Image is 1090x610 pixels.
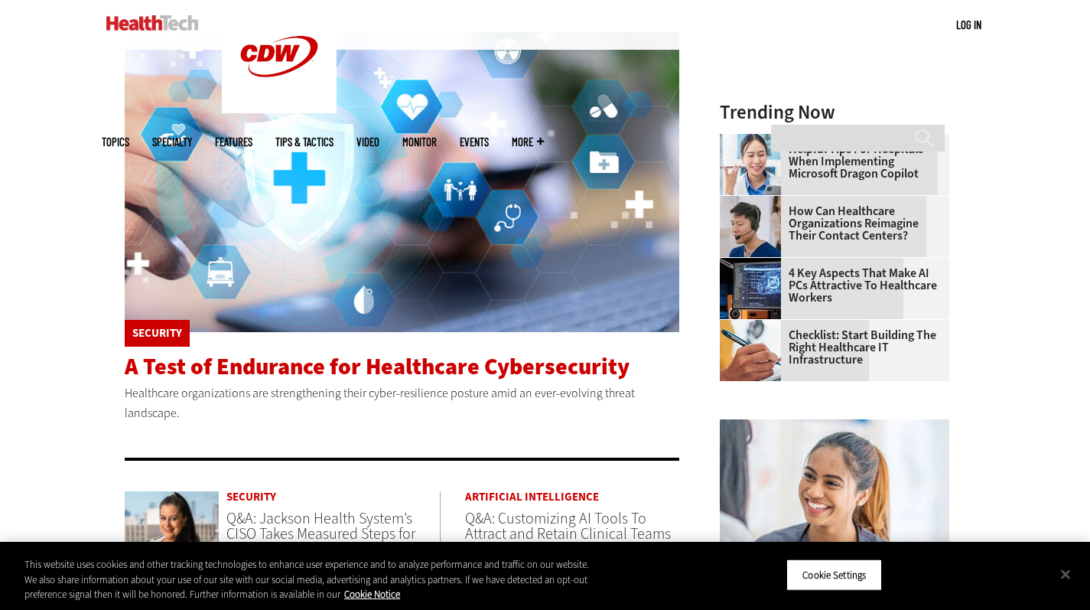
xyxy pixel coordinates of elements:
a: Security [226,491,440,503]
div: This website uses cookies and other tracking technologies to enhance user experience and to analy... [24,557,600,602]
img: Home [106,15,199,31]
a: Healthcare contact center [720,196,789,208]
span: More [512,136,544,148]
div: User menu [956,17,981,33]
a: MonITor [402,136,437,148]
a: Security [132,328,182,339]
img: nurse smiling at patient [720,419,949,592]
a: Q&A: Customizing AI Tools To Attract and Retain Clinical Teams [465,508,671,544]
p: Healthcare organizations are strengthening their cyber-resilience posture amid an ever-evolving t... [125,383,680,422]
a: CDW [222,101,337,117]
img: Doctor using phone to dictate to tablet [720,134,781,195]
span: Topics [102,136,129,148]
a: Events [460,136,489,148]
img: Healthcare cybersecurity [125,32,680,332]
a: How Can Healthcare Organizations Reimagine Their Contact Centers? [720,205,940,242]
a: Checklist: Start Building the Right Healthcare IT Infrastructure [720,329,940,366]
a: 4 Key Aspects That Make AI PCs Attractive to Healthcare Workers [720,267,940,304]
a: Helpful Tips for Hospitals When Implementing Microsoft Dragon Copilot [720,143,940,180]
a: Artificial Intelligence [465,491,679,503]
span: Specialty [152,136,192,148]
a: Person with a clipboard checking a list [720,320,789,332]
button: Cookie Settings [786,559,882,591]
img: Person with a clipboard checking a list [720,320,781,381]
img: Desktop monitor with brain AI concept [720,258,781,319]
a: Desktop monitor with brain AI concept [720,258,789,270]
a: Features [215,136,252,148]
a: Tips & Tactics [275,136,334,148]
a: Video [356,136,379,148]
img: Connie Barrera [125,491,220,563]
img: Healthcare contact center [720,196,781,257]
a: More information about your privacy [344,588,400,601]
a: A Test of Endurance for Healthcare Cybersecurity [125,351,630,382]
a: Q&A: Jackson Health System’s CISO Takes Measured Steps for Security [226,508,415,559]
a: Log in [956,18,981,31]
button: Close [1049,557,1082,591]
h3: Trending Now [720,103,949,122]
a: Doctor using phone to dictate to tablet [720,134,789,146]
